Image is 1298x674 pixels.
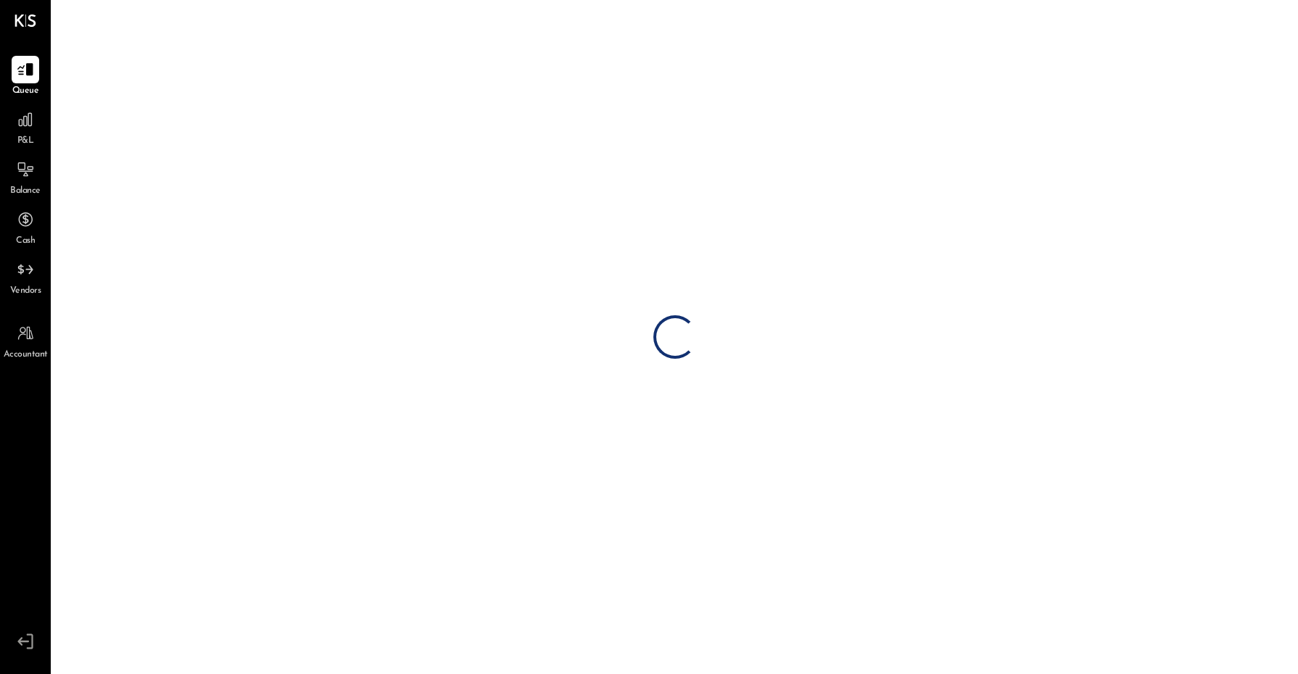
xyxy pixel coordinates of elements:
span: Vendors [10,285,41,298]
span: Cash [16,235,35,248]
a: Queue [1,56,50,98]
span: P&L [17,135,34,148]
span: Balance [10,185,41,198]
a: Vendors [1,256,50,298]
a: Accountant [1,320,50,362]
a: Balance [1,156,50,198]
span: Queue [12,85,39,98]
a: Cash [1,206,50,248]
span: Accountant [4,349,48,362]
a: P&L [1,106,50,148]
